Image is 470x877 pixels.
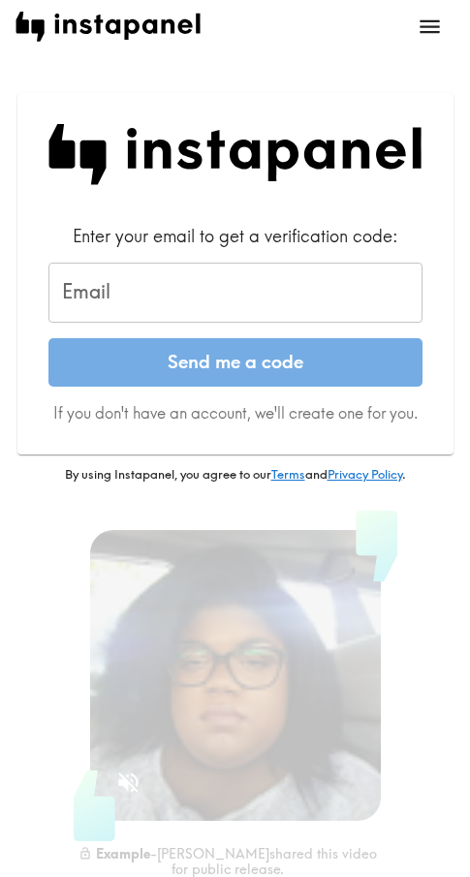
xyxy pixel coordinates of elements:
[48,338,423,387] button: Send me a code
[96,844,150,861] b: Example
[16,12,201,42] img: instapanel
[48,402,423,423] p: If you don't have an account, we'll create one for you.
[48,124,423,185] img: Instapanel
[17,466,454,484] p: By using Instapanel, you agree to our and .
[271,466,305,482] a: Terms
[405,2,454,51] button: open menu
[108,762,149,803] button: Sound is off
[48,224,423,248] div: Enter your email to get a verification code:
[328,466,402,482] a: Privacy Policy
